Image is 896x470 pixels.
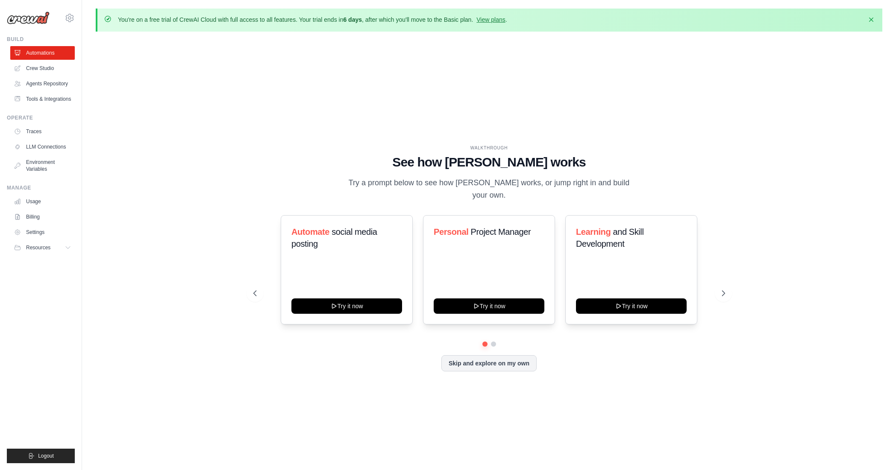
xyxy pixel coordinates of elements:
a: Billing [10,210,75,224]
a: Settings [10,225,75,239]
button: Skip and explore on my own [441,355,537,371]
span: Automate [291,227,329,236]
button: Try it now [291,298,402,314]
a: Traces [10,125,75,138]
span: Logout [38,452,54,459]
div: WALKTHROUGH [253,145,725,151]
span: social media posting [291,227,377,248]
button: Resources [10,241,75,254]
span: Project Manager [470,227,531,236]
div: Operate [7,114,75,121]
a: Agents Repository [10,77,75,90]
h1: See how [PERSON_NAME] works [253,155,725,170]
a: Environment Variables [10,155,75,176]
div: Build [7,36,75,43]
span: Personal [434,227,468,236]
button: Try it now [434,298,544,314]
button: Logout [7,449,75,463]
div: Manage [7,184,75,191]
strong: 6 days [343,16,362,23]
a: View plans [476,16,505,23]
a: Usage [10,195,75,208]
img: Logo [7,12,50,24]
button: Try it now [576,298,687,314]
span: Resources [26,244,50,251]
a: LLM Connections [10,140,75,154]
a: Crew Studio [10,61,75,75]
span: Learning [576,227,611,236]
a: Automations [10,46,75,60]
p: You're on a free trial of CrewAI Cloud with full access to all features. Your trial ends in , aft... [118,15,507,24]
a: Tools & Integrations [10,92,75,106]
p: Try a prompt below to see how [PERSON_NAME] works, or jump right in and build your own. [346,177,633,202]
